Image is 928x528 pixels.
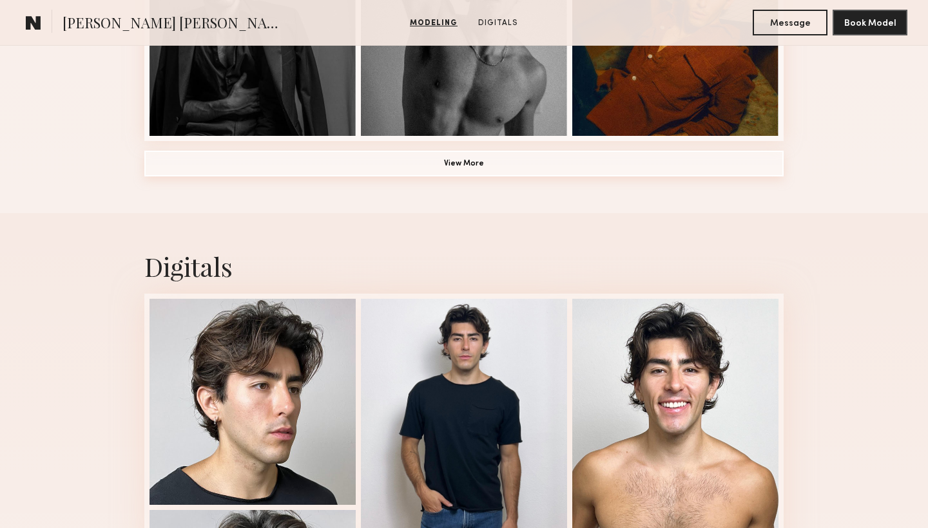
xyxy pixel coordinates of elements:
[473,17,523,29] a: Digitals
[833,10,907,35] button: Book Model
[144,249,784,283] div: Digitals
[405,17,463,29] a: Modeling
[63,13,285,35] span: [PERSON_NAME] [PERSON_NAME]
[144,151,784,176] button: View More
[833,17,907,28] a: Book Model
[753,10,827,35] button: Message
